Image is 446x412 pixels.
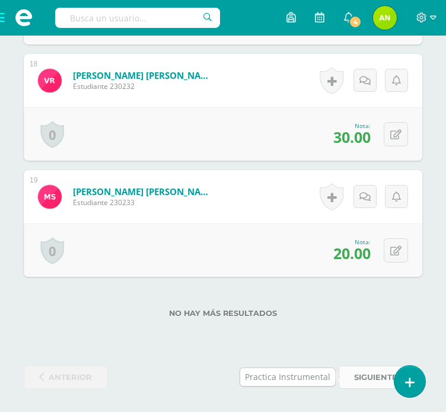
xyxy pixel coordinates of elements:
span: Estudiante 230232 [73,81,215,91]
div: Practica Instrumental [245,371,330,383]
a: siguiente [339,366,422,389]
span: 30.00 [333,127,371,147]
span: 20.00 [333,243,371,263]
span: 4 [349,15,362,28]
img: 17ff873325af3fc80634e1554a60624c.png [38,185,62,209]
label: No hay más resultados [24,309,422,318]
a: 0 [40,237,64,264]
a: 0 [40,121,64,148]
img: a8fc6e13ec8a38faabbb29bedfcbc8ab.png [38,69,62,92]
a: [PERSON_NAME] [PERSON_NAME] [73,69,215,81]
span: anterior [49,366,92,388]
img: e0a81609c61a83c3d517c35959a17569.png [373,6,397,30]
div: Nota: [333,238,371,246]
div: Nota: [333,122,371,130]
a: [PERSON_NAME] [PERSON_NAME] [73,186,215,197]
span: siguiente [354,366,397,388]
span: Estudiante 230233 [73,197,215,207]
input: Busca un usuario... [55,8,220,28]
